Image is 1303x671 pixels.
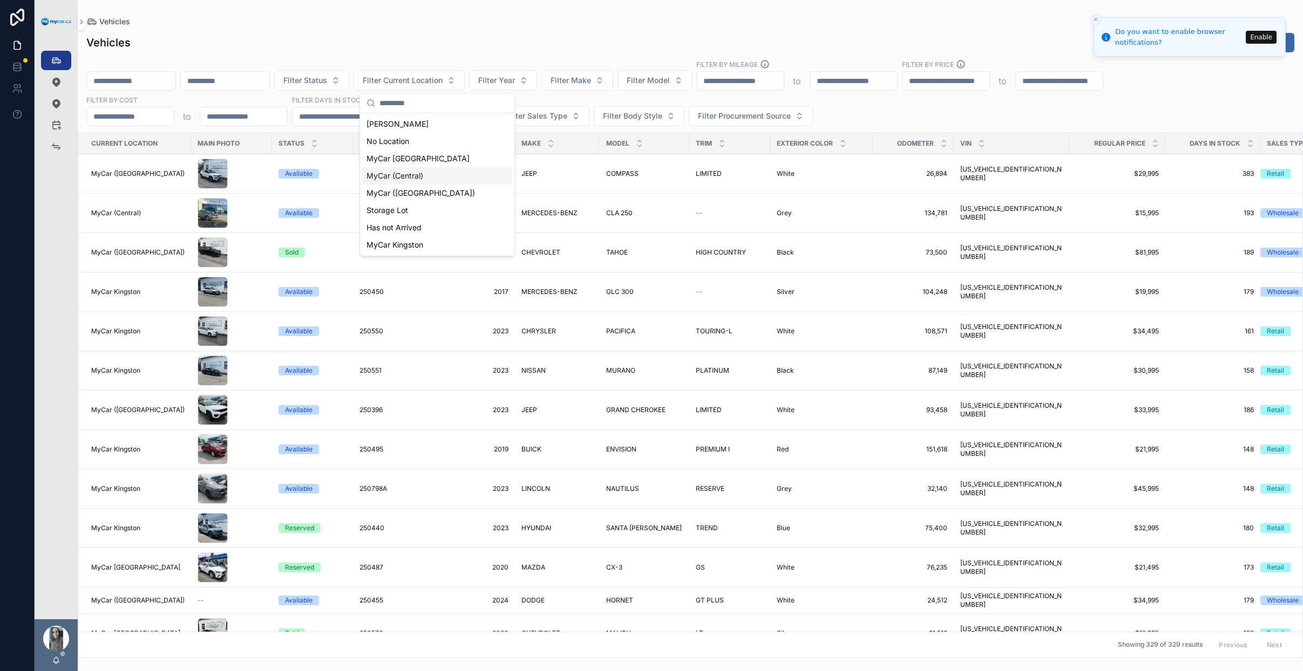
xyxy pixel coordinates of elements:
a: 180 [1172,524,1254,532]
a: White [777,406,866,414]
a: 32,140 [879,484,947,493]
span: MAZDA [521,563,545,572]
a: $19,995 [1076,287,1159,296]
a: Red [777,445,866,454]
span: [US_VEHICLE_IDENTIFICATION_NUMBER] [960,592,1063,609]
a: MyCar ([GEOGRAPHIC_DATA]) [91,248,185,257]
span: MURANO [606,366,635,375]
span: [US_VEHICLE_IDENTIFICATION_NUMBER] [960,480,1063,497]
a: Available [279,366,347,375]
a: MURANO [606,366,683,375]
a: MAZDA [521,563,593,572]
span: $34,495 [1076,327,1159,335]
button: Close toast [1090,14,1101,25]
span: RESERVE [696,484,724,493]
a: 250551 [359,366,427,375]
span: NISSAN [521,366,546,375]
a: White [777,327,866,335]
a: Available [279,208,347,218]
div: Wholesale [1267,208,1299,218]
div: Wholesale [1267,248,1299,257]
span: Filter Year [478,75,515,86]
span: 250450 [359,287,384,296]
span: CLA 250 [606,209,633,217]
a: $32,995 [1076,524,1159,532]
button: Select Button [498,106,589,126]
a: 189 [1172,248,1254,257]
a: MERCEDES-BENZ [521,287,593,296]
a: 87,149 [879,366,947,375]
a: 2023 [440,406,508,414]
span: Filter Body Style [603,111,662,121]
button: Select Button [274,70,349,91]
a: $21,995 [1076,445,1159,454]
label: Filter Days In Stock [292,95,365,105]
span: MyCar ([GEOGRAPHIC_DATA]) [367,188,475,198]
div: Retail [1267,326,1284,336]
a: MyCar Kingston [91,327,185,335]
a: 104,248 [879,287,947,296]
a: PACIFICA [606,327,683,335]
span: JEEP [521,169,537,178]
a: MyCar ([GEOGRAPHIC_DATA]) [91,406,185,414]
a: Black [777,366,866,375]
a: 383 [1172,169,1254,178]
span: SANTA [PERSON_NAME] [606,524,682,532]
a: MyCar ([GEOGRAPHIC_DATA]) [91,169,185,178]
span: 26,894 [879,169,947,178]
a: 73,500 [879,248,947,257]
span: MyCar [GEOGRAPHIC_DATA] [91,563,180,572]
span: Storage Lot [367,205,408,216]
span: Filter Model [627,75,670,86]
span: -- [696,287,702,296]
span: TREND [696,524,718,532]
span: Black [777,366,794,375]
span: CHEVROLET [521,248,560,257]
a: SANTA [PERSON_NAME] [606,524,683,532]
span: [US_VEHICLE_IDENTIFICATION_NUMBER] [960,204,1063,222]
a: Grey [777,209,866,217]
span: MyCar Kingston [91,524,140,532]
span: Filter Make [551,75,591,86]
span: HYUNDAI [521,524,551,532]
a: 93,458 [879,406,947,414]
a: HIGH COUNTRY [696,248,764,257]
a: 161 [1172,327,1254,335]
span: LINCOLN [521,484,550,493]
span: [US_VEHICLE_IDENTIFICATION_NUMBER] [960,165,1063,182]
span: NAUTILUS [606,484,639,493]
span: [US_VEHICLE_IDENTIFICATION_NUMBER] [960,441,1063,458]
span: [US_VEHICLE_IDENTIFICATION_NUMBER] [960,244,1063,261]
a: MyCar (Central) [91,209,185,217]
span: MyCar Kingston [91,484,140,493]
a: 250440 [359,524,427,532]
a: 2019 [440,445,508,454]
span: 250495 [359,445,383,454]
a: $81,995 [1076,248,1159,257]
span: 2017 [440,287,508,296]
span: HIGH COUNTRY [696,248,746,257]
button: Select Button [354,70,465,91]
a: [US_VEHICLE_IDENTIFICATION_NUMBER] [960,283,1063,300]
a: Black [777,248,866,257]
a: LINCOLN [521,484,593,493]
div: Available [285,484,313,494]
a: LIMITED [696,169,764,178]
a: MyCar Kingston [91,524,185,532]
div: Available [285,208,313,218]
a: MyCar Kingston [91,366,185,375]
span: 108,571 [879,327,947,335]
a: $45,995 [1076,484,1159,493]
a: 250550 [359,327,427,335]
a: $33,995 [1076,406,1159,414]
div: scrollable content [35,43,78,170]
a: 148 [1172,445,1254,454]
div: Available [285,287,313,297]
div: Suggestions [360,113,514,256]
label: FILTER BY COST [86,95,138,105]
span: 2023 [440,484,508,493]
